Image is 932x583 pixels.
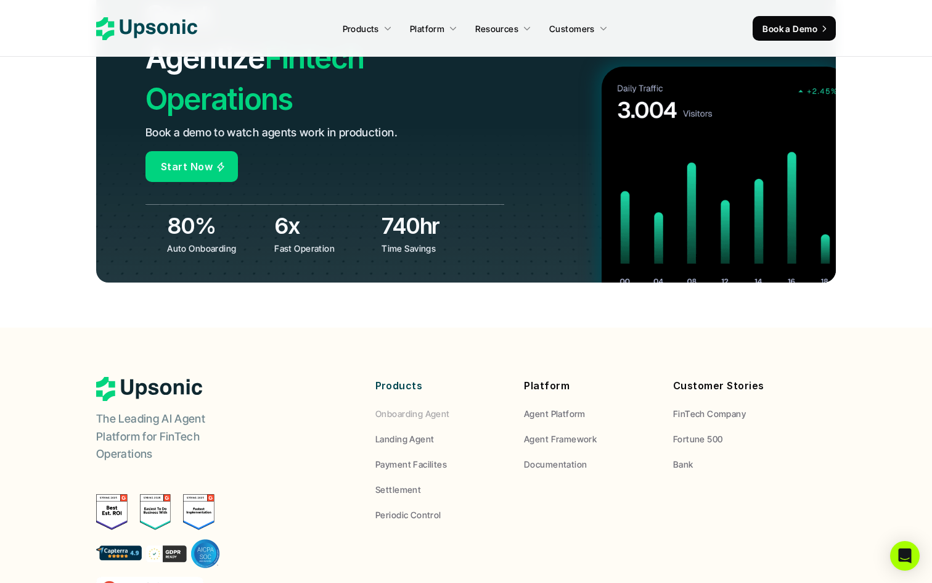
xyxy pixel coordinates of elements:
h3: 6x [274,210,375,241]
p: FinTech Company [673,407,746,420]
p: Payment Facilites [375,458,447,471]
p: Auto Onboarding [167,242,265,255]
p: Fortune 500 [673,432,723,445]
p: Agent Platform [524,407,586,420]
p: Book a Demo [762,22,817,35]
p: Start Now [161,158,213,176]
div: Open Intercom Messenger [890,541,920,571]
p: Time Savings [382,242,480,255]
a: Periodic Control [375,508,506,521]
h3: 80% [167,210,268,241]
a: Documentation [524,458,655,471]
p: Onboarding Agent [375,407,450,420]
h3: 740hr [382,210,483,241]
p: Bank [673,458,693,471]
p: Platform [410,22,444,35]
p: Products [375,377,506,395]
p: Landing Agent [375,432,434,445]
p: Agent Framework [524,432,597,445]
a: Start Now [145,151,238,182]
p: Settlement [375,483,421,496]
p: Customer Stories [673,377,804,395]
p: Book a demo to watch agents work in production. [145,124,398,142]
a: Onboarding Agent [375,407,506,420]
p: Fast Operation [274,242,372,255]
p: Customers [549,22,595,35]
p: The Leading AI Agent Platform for FinTech Operations [96,410,250,463]
a: Payment Facilites [375,458,506,471]
p: Documentation [524,458,587,471]
p: Products [343,22,379,35]
a: Landing Agent [375,432,506,445]
p: Platform [524,377,655,395]
p: Resources [475,22,518,35]
p: Periodic Control [375,508,441,521]
a: Settlement [375,483,506,496]
a: Products [335,17,399,39]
